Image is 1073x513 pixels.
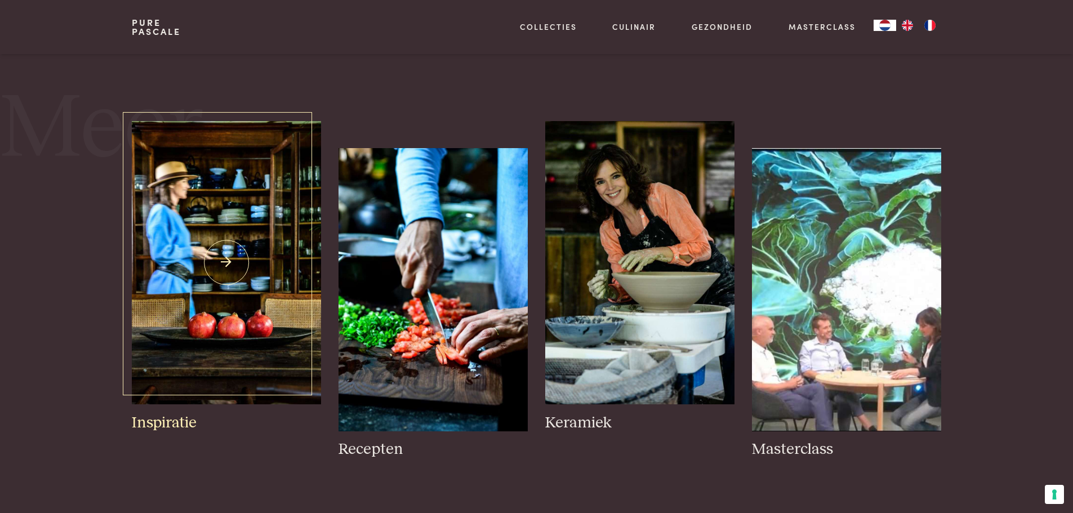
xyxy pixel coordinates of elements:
[919,20,941,31] a: FR
[1045,485,1064,504] button: Uw voorkeuren voor toestemming voor trackingtechnologieën
[692,21,753,33] a: Gezondheid
[874,20,941,31] aside: Language selected: Nederlands
[545,413,734,433] h3: Keramiek
[874,20,896,31] a: NL
[752,148,941,460] a: pure-pascale-naessens-Schermafbeelding 7 Masterclass
[132,18,181,36] a: PurePascale
[339,440,527,460] h3: Recepten
[132,413,320,433] h3: Inspiratie
[520,21,577,33] a: Collecties
[545,121,734,432] a: pure-pascale-naessens-_DSC4234 Keramiek
[752,440,941,460] h3: Masterclass
[132,121,320,432] a: pascale-naessens-inspiratie-Kast-gevuld-met-al-mijn-keramiek-Serax-oude-houten-schaal-met-granaat...
[339,148,527,460] a: houtwerk1_0.jpg Recepten
[132,121,320,404] img: pascale-naessens-inspiratie-Kast-gevuld-met-al-mijn-keramiek-Serax-oude-houten-schaal-met-granaat...
[752,148,941,431] img: pure-pascale-naessens-Schermafbeelding 7
[545,121,734,404] img: pure-pascale-naessens-_DSC4234
[874,20,896,31] div: Language
[896,20,919,31] a: EN
[789,21,856,33] a: Masterclass
[339,148,527,431] img: houtwerk1_0.jpg
[896,20,941,31] ul: Language list
[612,21,656,33] a: Culinair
